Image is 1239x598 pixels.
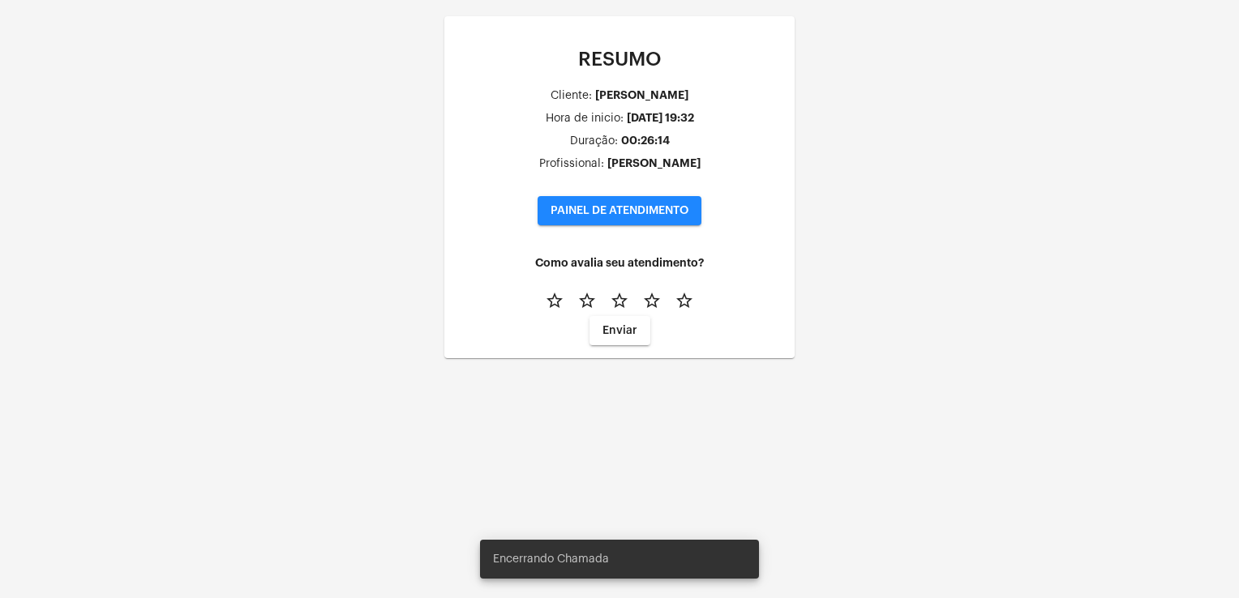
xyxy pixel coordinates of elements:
[545,291,564,310] mat-icon: star_border
[546,113,624,125] div: Hora de inicio:
[577,291,597,310] mat-icon: star_border
[493,551,609,567] span: Encerrando Chamada
[589,316,650,345] button: Enviar
[570,135,618,147] div: Duração:
[457,49,782,70] p: RESUMO
[621,135,670,147] div: 00:26:14
[539,158,604,170] div: Profissional:
[457,257,782,269] h4: Como avalia seu atendimento?
[551,205,688,216] span: PAINEL DE ATENDIMENTO
[538,196,701,225] button: PAINEL DE ATENDIMENTO
[642,291,662,310] mat-icon: star_border
[595,89,688,101] div: [PERSON_NAME]
[607,157,701,169] div: [PERSON_NAME]
[610,291,629,310] mat-icon: star_border
[551,90,592,102] div: Cliente:
[675,291,694,310] mat-icon: star_border
[627,112,694,124] div: [DATE] 19:32
[602,325,637,336] span: Enviar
